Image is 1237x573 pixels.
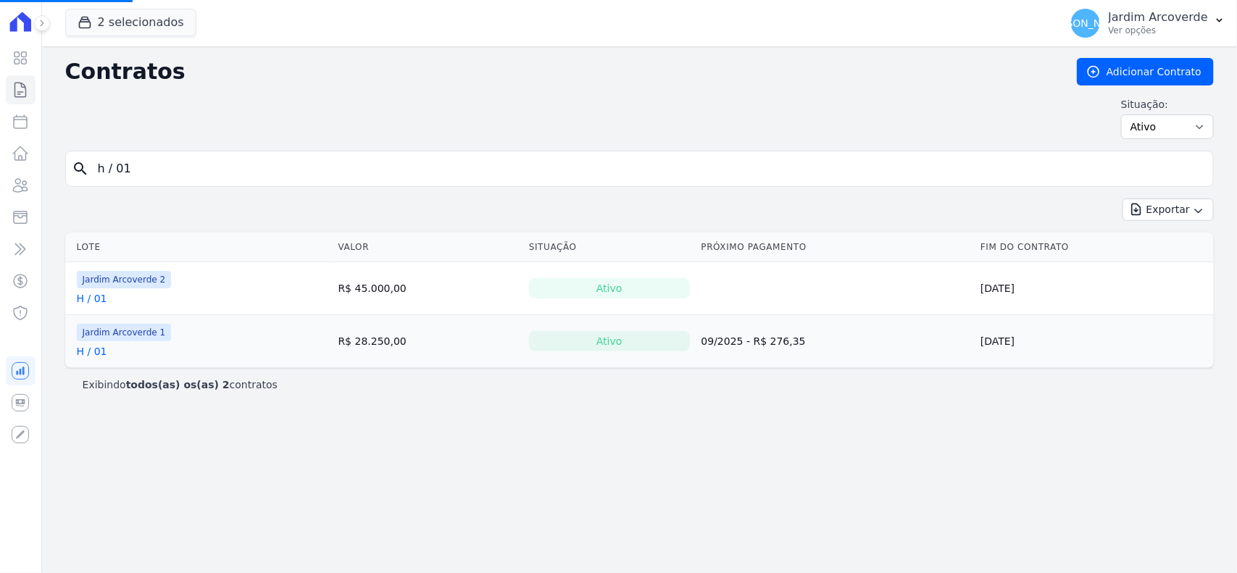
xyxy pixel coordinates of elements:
button: Exportar [1123,198,1214,221]
td: R$ 28.250,00 [333,315,523,368]
td: [DATE] [975,315,1214,368]
th: Próximo Pagamento [696,233,975,262]
a: Adicionar Contrato [1077,58,1214,85]
button: 2 selecionados [65,9,196,36]
td: [DATE] [975,262,1214,315]
span: Jardim Arcoverde 2 [77,271,172,288]
a: H / 01 [77,291,107,306]
th: Fim do Contrato [975,233,1214,262]
label: Situação: [1121,97,1214,112]
p: Jardim Arcoverde [1109,10,1208,25]
p: Ver opções [1109,25,1208,36]
span: Jardim Arcoverde 1 [77,324,172,341]
span: [PERSON_NAME] [1043,18,1127,28]
a: 09/2025 - R$ 276,35 [701,335,806,347]
input: Buscar por nome do lote [89,154,1207,183]
td: R$ 45.000,00 [333,262,523,315]
b: todos(as) os(as) 2 [126,379,230,390]
div: Ativo [529,331,690,351]
p: Exibindo contratos [83,377,278,392]
th: Situação [523,233,696,262]
th: Valor [333,233,523,262]
div: Ativo [529,278,690,298]
button: [PERSON_NAME] Jardim Arcoverde Ver opções [1059,3,1237,43]
th: Lote [65,233,333,262]
h2: Contratos [65,59,1054,85]
a: H / 01 [77,344,107,359]
i: search [72,160,89,177]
